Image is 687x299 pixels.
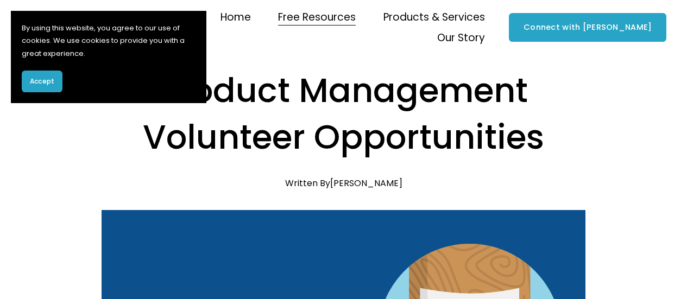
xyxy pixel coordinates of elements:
[509,13,666,42] a: Connect with [PERSON_NAME]
[30,77,54,86] span: Accept
[383,8,485,27] span: Products & Services
[22,71,62,92] button: Accept
[278,7,356,28] a: folder dropdown
[437,29,485,47] span: Our Story
[11,11,206,103] section: Cookie banner
[102,67,586,161] h1: Product Management Volunteer Opportunities
[22,22,196,60] p: By using this website, you agree to our use of cookies. We use cookies to provide you with a grea...
[285,178,402,188] div: Written By
[383,7,485,28] a: folder dropdown
[278,8,356,27] span: Free Resources
[220,7,251,28] a: Home
[330,177,402,189] a: [PERSON_NAME]
[437,28,485,48] a: folder dropdown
